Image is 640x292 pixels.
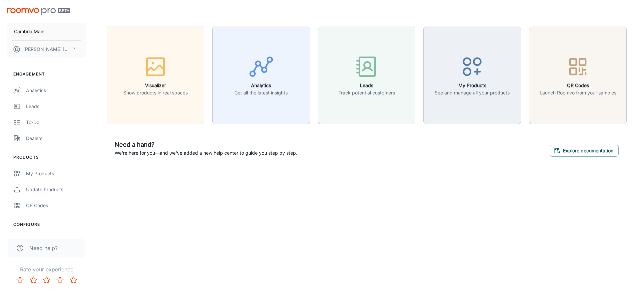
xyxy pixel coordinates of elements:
h6: Visualizer [123,82,188,89]
h6: Leads [338,82,395,89]
p: Launch Roomvo from your samples [540,89,616,96]
a: QR CodesLaunch Roomvo from your samples [529,72,627,78]
a: My ProductsSee and manage all your products [423,72,521,78]
a: Explore documentation [550,147,619,153]
div: Update Products [26,186,86,193]
button: Explore documentation [550,145,619,157]
button: My ProductsSee and manage all your products [423,27,521,124]
a: AnalyticsGet all the latest insights [212,72,310,78]
h6: My Products [435,82,510,89]
p: See and manage all your products [435,89,510,96]
h6: QR Codes [540,82,616,89]
button: QR CodesLaunch Roomvo from your samples [529,27,627,124]
button: LeadsTrack potential customers [318,27,416,124]
div: To-do [26,119,86,126]
p: Get all the latest insights [234,89,288,96]
p: Cambria Main [14,28,44,35]
div: Analytics [26,87,86,94]
p: [PERSON_NAME] [PERSON_NAME] [23,46,70,53]
p: Show products in real spaces [123,89,188,96]
div: My Products [26,170,86,177]
button: VisualizerShow products in real spaces [107,27,204,124]
h6: Analytics [234,82,288,89]
button: Cambria Main [7,23,86,40]
div: Leads [26,103,86,110]
img: Roomvo PRO Beta [7,8,70,15]
button: AnalyticsGet all the latest insights [212,27,310,124]
h6: Need a hand? [115,140,297,149]
p: Track potential customers [338,89,395,96]
button: [PERSON_NAME] [PERSON_NAME] [7,41,86,58]
div: Dealers [26,135,86,142]
a: LeadsTrack potential customers [318,72,416,78]
p: We're here for you—and we've added a new help center to guide you step by step. [115,149,297,157]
